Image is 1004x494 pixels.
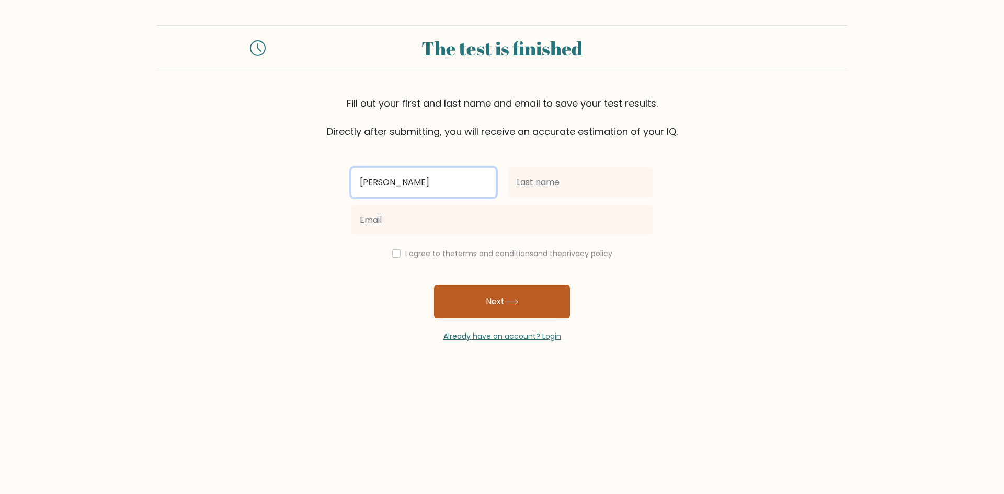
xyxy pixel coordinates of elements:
[434,285,570,318] button: Next
[351,168,496,197] input: First name
[157,96,847,139] div: Fill out your first and last name and email to save your test results. Directly after submitting,...
[443,331,561,341] a: Already have an account? Login
[455,248,533,259] a: terms and conditions
[508,168,653,197] input: Last name
[351,205,653,235] input: Email
[405,248,612,259] label: I agree to the and the
[278,34,726,62] div: The test is finished
[562,248,612,259] a: privacy policy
